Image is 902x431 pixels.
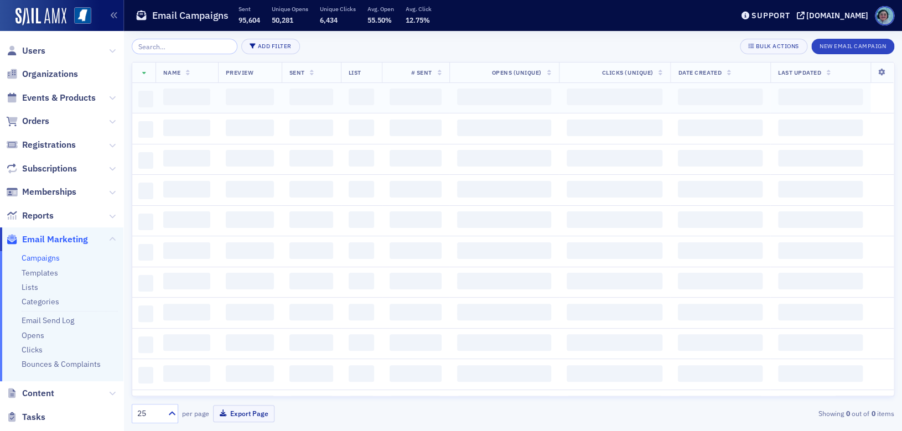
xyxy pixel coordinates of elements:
[678,304,762,320] span: ‌
[163,150,210,167] span: ‌
[138,336,154,353] span: ‌
[239,15,260,24] span: 95,604
[778,334,863,351] span: ‌
[390,211,442,228] span: ‌
[289,304,333,320] span: ‌
[289,150,333,167] span: ‌
[22,253,60,263] a: Campaigns
[22,359,101,369] a: Bounces & Complaints
[349,211,375,228] span: ‌
[138,183,154,199] span: ‌
[567,120,663,136] span: ‌
[457,334,551,351] span: ‌
[567,304,663,320] span: ‌
[289,365,333,382] span: ‌
[163,242,210,259] span: ‌
[182,408,209,418] label: per page
[138,121,154,138] span: ‌
[289,69,305,76] span: Sent
[844,408,852,418] strong: 0
[811,40,894,50] a: New Email Campaign
[289,120,333,136] span: ‌
[226,334,274,351] span: ‌
[778,89,863,105] span: ‌
[411,69,432,76] span: # Sent
[457,304,551,320] span: ‌
[778,181,863,198] span: ‌
[678,365,762,382] span: ‌
[567,211,663,228] span: ‌
[491,69,541,76] span: Opens (Unique)
[457,89,551,105] span: ‌
[778,150,863,167] span: ‌
[289,273,333,289] span: ‌
[6,163,77,175] a: Subscriptions
[457,181,551,198] span: ‌
[22,282,38,292] a: Lists
[778,120,863,136] span: ‌
[406,15,430,24] span: 12.75%
[22,210,54,222] span: Reports
[796,12,872,19] button: [DOMAIN_NAME]
[390,242,442,259] span: ‌
[349,69,361,76] span: List
[320,15,338,24] span: 6,434
[22,115,49,127] span: Orders
[163,273,210,289] span: ‌
[22,345,43,355] a: Clicks
[163,304,210,320] span: ‌
[163,181,210,198] span: ‌
[226,89,274,105] span: ‌
[226,211,274,228] span: ‌
[22,233,88,246] span: Email Marketing
[678,120,762,136] span: ‌
[138,367,154,383] span: ‌
[390,273,442,289] span: ‌
[751,11,790,20] div: Support
[289,89,333,105] span: ‌
[678,150,762,167] span: ‌
[226,150,274,167] span: ‌
[66,7,91,26] a: View Homepage
[390,89,442,105] span: ‌
[457,120,551,136] span: ‌
[778,365,863,382] span: ‌
[163,89,210,105] span: ‌
[367,15,392,24] span: 55.50%
[163,120,210,136] span: ‌
[678,181,762,198] span: ‌
[390,304,442,320] span: ‌
[778,69,821,76] span: Last Updated
[678,242,762,259] span: ‌
[678,69,721,76] span: Date Created
[163,211,210,228] span: ‌
[6,139,76,151] a: Registrations
[272,5,308,13] p: Unique Opens
[15,8,66,25] a: SailAMX
[289,242,333,259] span: ‌
[213,405,274,422] button: Export Page
[226,69,254,76] span: Preview
[567,334,663,351] span: ‌
[163,334,210,351] span: ‌
[22,68,78,80] span: Organizations
[806,11,868,20] div: [DOMAIN_NAME]
[241,39,300,54] button: Add Filter
[163,69,181,76] span: Name
[138,91,154,107] span: ‌
[678,211,762,228] span: ‌
[226,120,274,136] span: ‌
[349,273,375,289] span: ‌
[406,5,432,13] p: Avg. Click
[567,181,663,198] span: ‌
[22,387,54,399] span: Content
[567,365,663,382] span: ‌
[137,408,162,419] div: 25
[349,304,375,320] span: ‌
[567,89,663,105] span: ‌
[22,268,58,278] a: Templates
[22,411,45,423] span: Tasks
[740,39,807,54] button: Bulk Actions
[869,408,877,418] strong: 0
[567,150,663,167] span: ‌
